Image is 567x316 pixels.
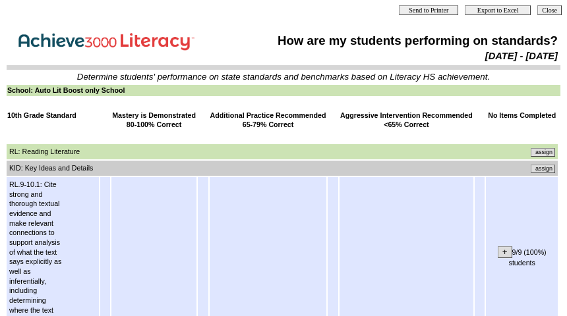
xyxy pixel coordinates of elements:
[9,146,403,157] td: RL: Reading Literature
[7,85,560,96] td: School: Auto Lit Boost only School
[340,110,473,130] td: Aggressive Intervention Recommended <65% Correct
[531,148,555,157] input: Assign additional materials that assess this standard.
[7,72,560,82] td: Determine students' performance on state standards and benchmarks based on Literacy HS achievement.
[237,33,558,49] td: How are my students performing on standards?
[7,110,99,130] td: 10th Grade Standard
[7,132,8,142] img: spacer.gif
[531,165,555,173] input: Assign additional materials that assess this standard.
[498,246,512,257] input: +
[9,26,207,54] img: Achieve3000 Reports Logo
[9,163,421,174] td: KID: Key Ideas and Details
[237,50,558,62] td: [DATE] - [DATE]
[399,5,458,15] input: Send to Printer
[486,110,558,130] td: No Items Completed
[111,110,196,130] td: Mastery is Demonstrated 80-100% Correct
[465,5,531,15] input: Export to Excel
[537,5,562,15] input: Close
[210,110,327,130] td: Additional Practice Recommended 65-79% Correct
